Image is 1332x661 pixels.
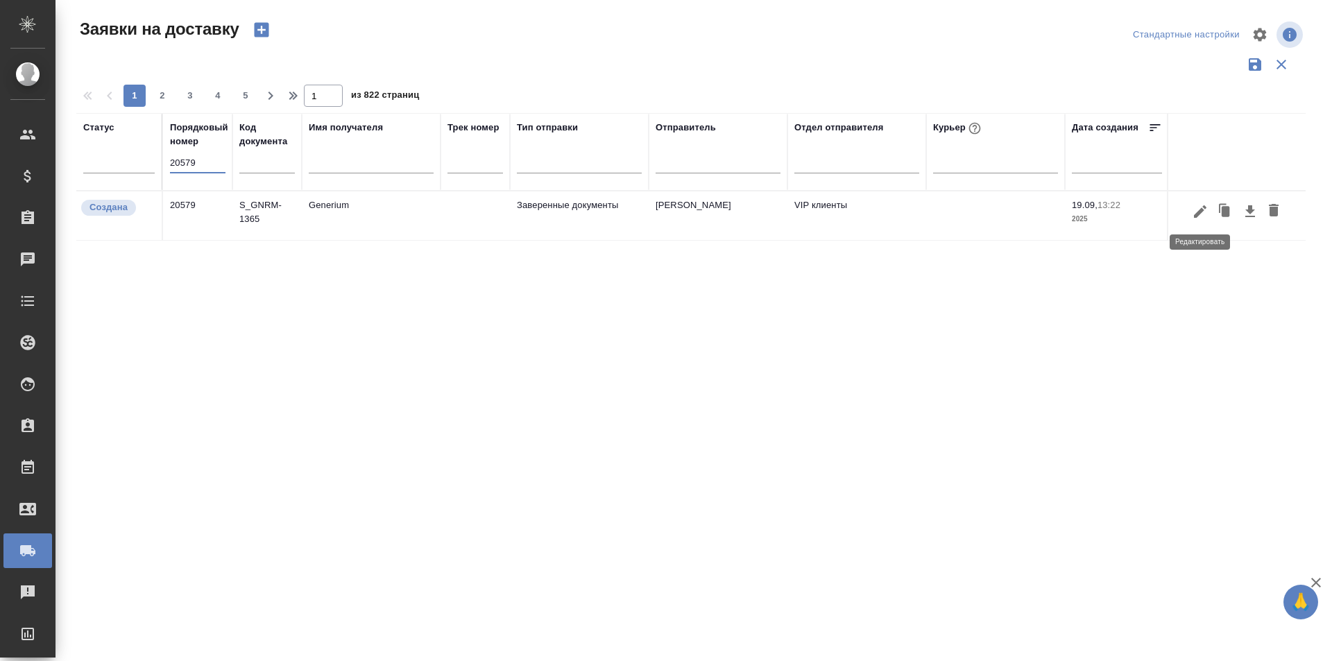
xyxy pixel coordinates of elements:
[234,89,257,103] span: 5
[656,121,716,135] div: Отправитель
[649,191,787,240] td: [PERSON_NAME]
[309,121,383,135] div: Имя получателя
[76,18,239,40] span: Заявки на доставку
[207,85,229,107] button: 4
[245,18,278,42] button: Создать
[351,87,419,107] span: из 822 страниц
[239,121,295,148] div: Код документа
[1072,121,1138,135] div: Дата создания
[1289,587,1313,617] span: 🙏
[1072,200,1098,210] p: 19.09,
[1129,24,1243,46] div: split button
[1238,198,1262,225] button: Скачать
[1262,198,1286,225] button: Удалить
[89,200,128,214] p: Создана
[302,191,441,240] td: Generium
[1212,198,1238,225] button: Клонировать
[1242,51,1268,78] button: Сохранить фильтры
[966,119,984,137] button: При выборе курьера статус заявки автоматически поменяется на «Принята»
[170,121,228,148] div: Порядковый номер
[80,198,155,217] div: Новая заявка, еще не передана в работу
[179,85,201,107] button: 3
[232,191,302,240] td: S_GNRM-1365
[151,89,173,103] span: 2
[787,191,926,240] td: VIP клиенты
[447,121,499,135] div: Трек номер
[207,89,229,103] span: 4
[517,121,578,135] div: Тип отправки
[163,191,232,240] td: 20579
[1098,200,1120,210] p: 13:22
[179,89,201,103] span: 3
[933,119,984,137] div: Курьер
[1243,18,1276,51] span: Настроить таблицу
[151,85,173,107] button: 2
[1276,22,1306,48] span: Посмотреть информацию
[234,85,257,107] button: 5
[510,191,649,240] td: Заверенные документы
[83,121,114,135] div: Статус
[794,121,883,135] div: Отдел отправителя
[1072,212,1162,226] p: 2025
[1283,585,1318,619] button: 🙏
[1268,51,1295,78] button: Сбросить фильтры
